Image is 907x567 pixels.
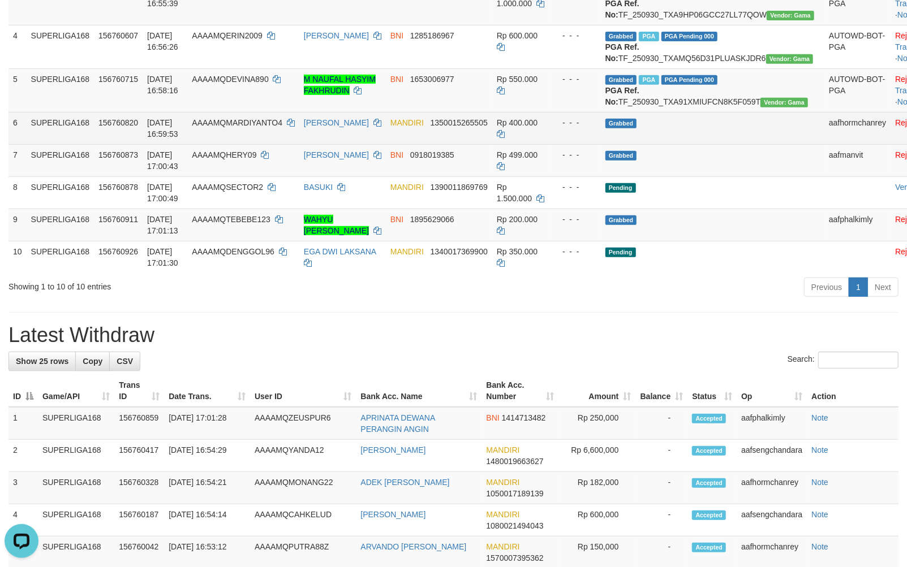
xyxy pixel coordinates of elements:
span: Pending [605,183,636,193]
th: Date Trans.: activate to sort column ascending [164,375,250,407]
a: [PERSON_NAME] [304,118,369,127]
td: aafsengchandara [737,504,807,536]
td: SUPERLIGA168 [27,241,94,273]
span: Copy 1350015265505 to clipboard [431,118,488,127]
th: Balance: activate to sort column ascending [635,375,687,407]
button: Open LiveChat chat widget [5,5,38,38]
a: Note [811,542,828,551]
div: - - - [553,181,596,193]
span: AAAAMQTEBEBE123 [192,215,270,224]
a: Note [811,413,828,422]
span: Vendor URL: https://trx31.1velocity.biz [760,98,808,107]
th: Bank Acc. Name: activate to sort column ascending [356,375,482,407]
span: [DATE] 17:00:49 [147,183,178,203]
span: Copy 1653006977 to clipboard [410,75,454,84]
span: 156760607 [98,31,138,40]
span: Copy 1390011869769 to clipboard [431,183,488,192]
span: [DATE] 17:00:43 [147,150,178,171]
span: Accepted [692,478,726,488]
div: - - - [553,246,596,257]
span: 156760873 [98,150,138,159]
span: Copy 1080021494043 to clipboard [486,521,543,530]
td: SUPERLIGA168 [27,144,94,176]
td: - [635,472,687,504]
td: Rp 182,000 [558,472,636,504]
td: AAAAMQCAHKELUD [250,504,356,536]
h1: Latest Withdraw [8,324,899,347]
span: Copy 1340017369900 to clipboard [431,247,488,256]
span: Rp 1.500.000 [497,183,532,203]
a: Copy [75,352,110,371]
td: SUPERLIGA168 [27,209,94,241]
a: Next [867,278,899,297]
span: Rp 600.000 [497,31,538,40]
span: MANDIRI [486,478,519,487]
td: SUPERLIGA168 [38,440,114,472]
td: 3 [8,472,38,504]
span: MANDIRI [390,247,424,256]
td: aafhormchanrey [824,112,891,144]
td: AAAAMQMONANG22 [250,472,356,504]
span: CSV [117,357,133,366]
td: 9 [8,209,27,241]
div: - - - [553,117,596,128]
td: SUPERLIGA168 [38,504,114,536]
span: [DATE] 16:56:26 [147,31,178,51]
td: [DATE] 16:54:14 [164,504,250,536]
div: - - - [553,30,596,41]
span: Rp 200.000 [497,215,538,224]
td: - [635,440,687,472]
a: Note [811,510,828,519]
td: aafmanvit [824,144,891,176]
td: SUPERLIGA168 [27,25,94,68]
a: ADEK [PERSON_NAME] [360,478,449,487]
td: SUPERLIGA168 [27,68,94,112]
th: Trans ID: activate to sort column ascending [114,375,164,407]
span: [DATE] 16:59:53 [147,118,178,138]
span: Copy 1480019663627 to clipboard [486,457,543,466]
span: Rp 550.000 [497,75,538,84]
span: 156760926 [98,247,138,256]
td: aafphalkimly [737,407,807,440]
td: 4 [8,504,38,536]
a: WAHYU [PERSON_NAME] [304,215,369,235]
span: Grabbed [605,75,637,85]
span: MANDIRI [486,542,519,551]
td: 7 [8,144,27,176]
td: AAAAMQYANDA12 [250,440,356,472]
span: Marked by aafsoycanthlai [639,75,659,85]
td: Rp 6,600,000 [558,440,636,472]
span: AAAAMQERIN2009 [192,31,263,40]
a: [PERSON_NAME] [360,445,425,455]
span: Vendor URL: https://trx31.1velocity.biz [766,54,814,64]
span: PGA Pending [661,75,718,85]
label: Search: [788,352,899,369]
span: AAAAMQDENGGOL96 [192,247,274,256]
a: Previous [804,278,849,297]
a: Note [811,445,828,455]
th: Action [807,375,899,407]
span: Accepted [692,543,726,552]
span: Vendor URL: https://trx31.1velocity.biz [767,11,814,20]
div: - - - [553,214,596,225]
td: aafsengchandara [737,440,807,472]
span: [DATE] 17:01:13 [147,215,178,235]
td: 1 [8,407,38,440]
span: Accepted [692,510,726,520]
span: BNI [486,413,499,422]
td: aafphalkimly [824,209,891,241]
span: [DATE] 17:01:30 [147,247,178,267]
td: SUPERLIGA168 [38,472,114,504]
td: [DATE] 16:54:29 [164,440,250,472]
td: aafhormchanrey [737,472,807,504]
td: AUTOWD-BOT-PGA [824,68,891,112]
td: [DATE] 17:01:28 [164,407,250,440]
a: [PERSON_NAME] [304,150,369,159]
a: M NAUFAL HASYIM FAKHRUDIN [304,75,376,95]
div: - - - [553,73,596,85]
th: Bank Acc. Number: activate to sort column ascending [482,375,558,407]
b: PGA Ref. No: [605,86,639,106]
span: Copy 1285186967 to clipboard [410,31,454,40]
td: 2 [8,440,38,472]
td: - [635,407,687,440]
